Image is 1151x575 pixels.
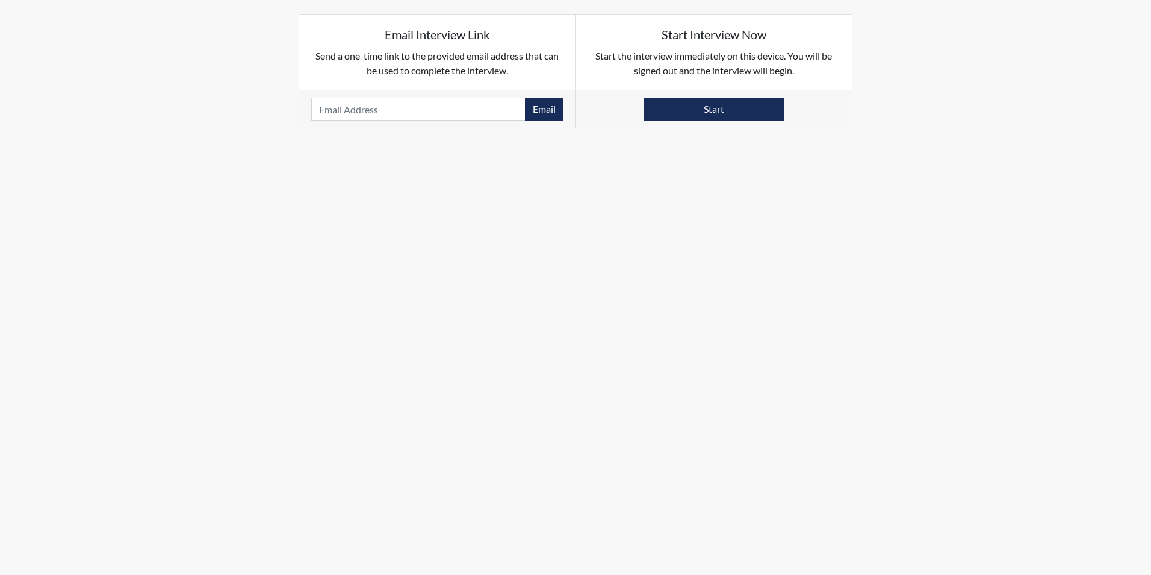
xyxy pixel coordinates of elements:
[525,98,563,121] button: Email
[588,49,840,78] p: Start the interview immediately on this device. You will be signed out and the interview will begin.
[311,49,563,78] p: Send a one-time link to the provided email address that can be used to complete the interview.
[311,27,563,42] h5: Email Interview Link
[588,27,840,42] h5: Start Interview Now
[311,98,526,121] input: Email Address
[644,98,784,121] button: Start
